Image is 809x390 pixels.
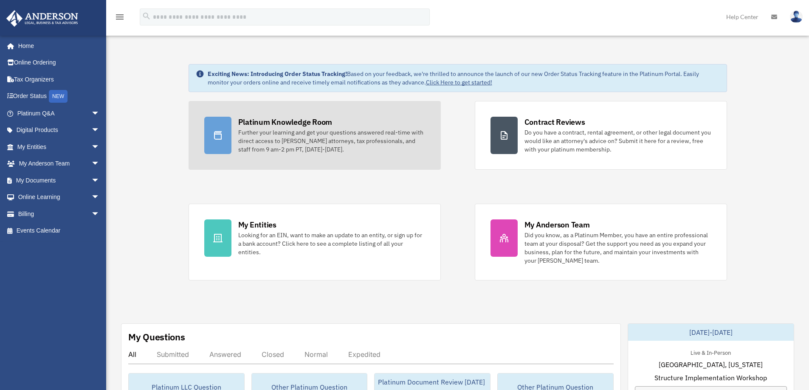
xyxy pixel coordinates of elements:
[6,222,113,239] a: Events Calendar
[238,117,333,127] div: Platinum Knowledge Room
[524,117,585,127] div: Contract Reviews
[524,128,711,154] div: Do you have a contract, rental agreement, or other legal document you would like an attorney's ad...
[6,54,113,71] a: Online Ordering
[6,122,113,139] a: Digital Productsarrow_drop_down
[91,122,108,139] span: arrow_drop_down
[115,12,125,22] i: menu
[262,350,284,359] div: Closed
[6,138,113,155] a: My Entitiesarrow_drop_down
[475,204,727,281] a: My Anderson Team Did you know, as a Platinum Member, you have an entire professional team at your...
[189,204,441,281] a: My Entities Looking for an EIN, want to make an update to an entity, or sign up for a bank accoun...
[91,155,108,173] span: arrow_drop_down
[49,90,68,103] div: NEW
[6,189,113,206] a: Online Learningarrow_drop_down
[91,205,108,223] span: arrow_drop_down
[304,350,328,359] div: Normal
[6,205,113,222] a: Billingarrow_drop_down
[6,71,113,88] a: Tax Organizers
[128,331,185,343] div: My Questions
[524,231,711,265] div: Did you know, as a Platinum Member, you have an entire professional team at your disposal? Get th...
[115,15,125,22] a: menu
[238,219,276,230] div: My Entities
[157,350,189,359] div: Submitted
[524,219,590,230] div: My Anderson Team
[91,138,108,156] span: arrow_drop_down
[348,350,381,359] div: Expedited
[475,101,727,170] a: Contract Reviews Do you have a contract, rental agreement, or other legal document you would like...
[91,172,108,189] span: arrow_drop_down
[91,189,108,206] span: arrow_drop_down
[189,101,441,170] a: Platinum Knowledge Room Further your learning and get your questions answered real-time with dire...
[238,128,425,154] div: Further your learning and get your questions answered real-time with direct access to [PERSON_NAM...
[790,11,803,23] img: User Pic
[6,88,113,105] a: Order StatusNEW
[426,79,492,86] a: Click Here to get started!
[6,37,108,54] a: Home
[209,350,241,359] div: Answered
[4,10,81,27] img: Anderson Advisors Platinum Portal
[128,350,136,359] div: All
[238,231,425,256] div: Looking for an EIN, want to make an update to an entity, or sign up for a bank account? Click her...
[659,359,763,370] span: [GEOGRAPHIC_DATA], [US_STATE]
[142,11,151,21] i: search
[628,324,794,341] div: [DATE]-[DATE]
[684,348,738,356] div: Live & In-Person
[654,373,767,383] span: Structure Implementation Workshop
[208,70,347,78] strong: Exciting News: Introducing Order Status Tracking!
[6,105,113,122] a: Platinum Q&Aarrow_drop_down
[6,155,113,172] a: My Anderson Teamarrow_drop_down
[208,70,720,87] div: Based on your feedback, we're thrilled to announce the launch of our new Order Status Tracking fe...
[91,105,108,122] span: arrow_drop_down
[6,172,113,189] a: My Documentsarrow_drop_down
